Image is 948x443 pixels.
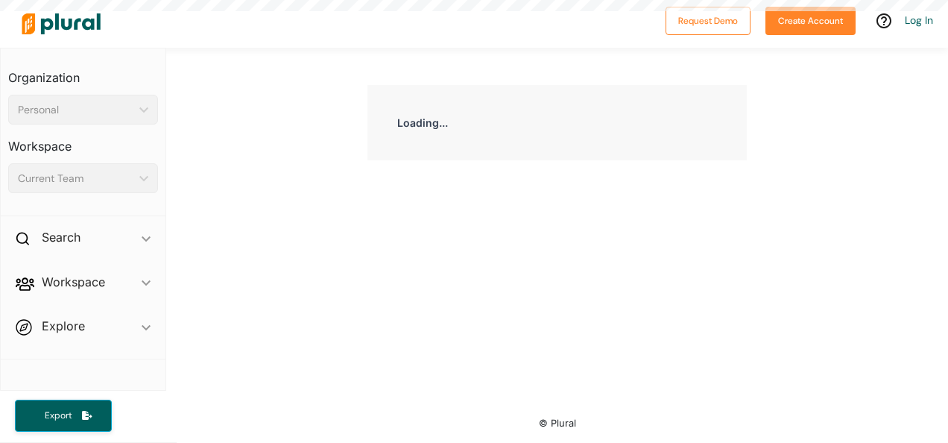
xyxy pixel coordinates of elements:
[905,13,933,27] a: Log In
[34,409,82,422] span: Export
[765,7,856,35] button: Create Account
[367,85,747,160] div: Loading...
[18,102,133,118] div: Personal
[18,171,133,186] div: Current Team
[666,12,750,28] a: Request Demo
[666,7,750,35] button: Request Demo
[539,418,576,429] small: © Plural
[15,400,112,432] button: Export
[8,56,158,89] h3: Organization
[42,229,80,245] h2: Search
[765,12,856,28] a: Create Account
[8,125,158,157] h3: Workspace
